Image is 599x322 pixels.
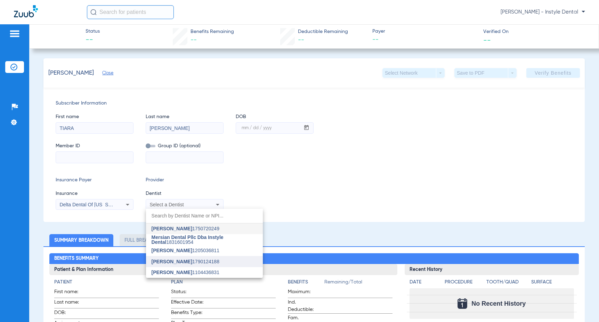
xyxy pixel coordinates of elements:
span: 1205036811 [152,248,219,253]
span: [PERSON_NAME] [152,259,192,264]
span: 1831601954 [152,235,257,245]
span: 1750720249 [152,226,219,231]
span: [PERSON_NAME] [152,248,192,253]
span: 1104436831 [152,270,219,275]
span: 1790124188 [152,259,219,264]
span: [PERSON_NAME] [152,226,192,231]
span: [PERSON_NAME] [152,270,192,275]
span: Mersian Dental Pllc Dba Instyle Dental [152,234,224,245]
iframe: Chat Widget [564,289,599,322]
input: dropdown search [146,209,263,223]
